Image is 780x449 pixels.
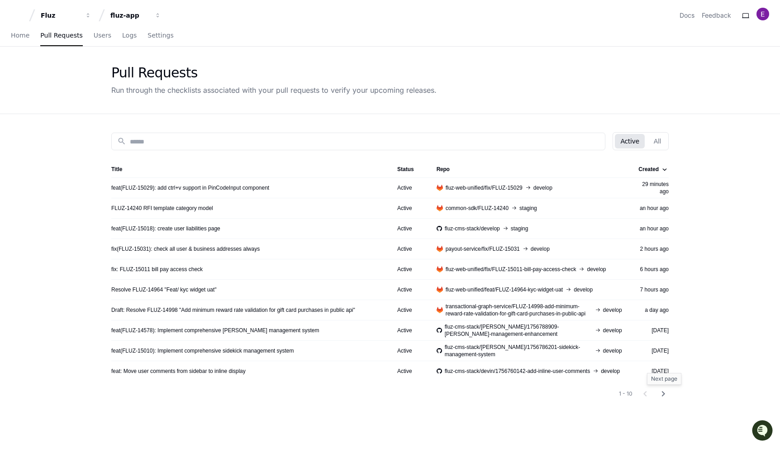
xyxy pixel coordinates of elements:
[601,368,620,375] span: develop
[397,327,422,334] div: Active
[637,286,669,293] div: 7 hours ago
[11,33,29,38] span: Home
[111,327,319,334] a: feat(FLUZ-14578): Implement comprehensive [PERSON_NAME] management system
[111,225,220,232] a: feat(FLUZ-15018): create user liabilities page
[445,368,590,375] span: fluz-cms-stack/devin/1756760142-add-inline-user-comments
[397,306,422,314] div: Active
[397,166,414,173] div: Status
[637,266,669,273] div: 6 hours ago
[9,36,165,51] div: Welcome
[702,11,731,20] button: Feedback
[751,419,775,444] iframe: Open customer support
[637,205,669,212] div: an hour ago
[603,327,622,334] span: develop
[519,205,537,212] span: staging
[107,7,165,24] button: fluz-app
[154,70,165,81] button: Start new chat
[637,225,669,232] div: an hour ago
[637,327,669,334] div: [DATE]
[603,306,622,314] span: develop
[638,166,667,173] div: Created
[574,286,593,293] span: develop
[615,134,644,148] button: Active
[446,184,523,191] span: fluz-web-unified/fix/FLUZ-15029
[446,266,576,273] span: fluz-web-unified/fix/FLUZ-15011-bill-pay-access-check
[397,368,422,375] div: Active
[111,85,437,96] div: Run through the checklists associated with your pull requests to verify your upcoming releases.
[637,181,669,195] div: 29 minutes ago
[111,166,383,173] div: Title
[680,11,694,20] a: Docs
[94,33,111,38] span: Users
[619,390,633,397] div: 1 - 10
[111,266,203,273] a: fix: FLUZ-15011 bill pay access check
[122,33,137,38] span: Logs
[638,166,659,173] div: Created
[111,205,213,212] a: FLUZ-14240 RFI template category model
[122,25,137,46] a: Logs
[37,7,95,24] button: Fluz
[445,323,592,338] span: fluz-cms-stack/[PERSON_NAME]/1756788909-[PERSON_NAME]-management-enhancement
[31,76,114,84] div: We're available if you need us!
[111,184,269,191] a: feat(FLUZ-15029): add ctrl+v support in PinCodeInput component
[111,368,246,375] a: feat: Move user comments from sidebar to inline display
[445,225,500,232] span: fluz-cms-stack/develop
[397,245,422,253] div: Active
[90,95,109,102] span: Pylon
[94,25,111,46] a: Users
[9,9,27,27] img: PlayerZero
[110,11,149,20] div: fluz-app
[397,166,422,173] div: Status
[31,67,148,76] div: Start new chat
[397,347,422,354] div: Active
[111,286,217,293] a: Resolve FLUZ-14964 "Feat/ kyc widget uat"
[531,245,550,253] span: develop
[446,245,520,253] span: payout-service/fix/FLUZ-15031
[647,373,681,385] div: Next page
[637,306,669,314] div: a day ago
[111,65,437,81] div: Pull Requests
[533,184,552,191] span: develop
[756,8,769,20] img: ACg8ocKr1iWbXXLqPG-FeYnFp0aCJPK0FDZXTmwVRjF6PxEgu4aqEw=s96-c
[111,166,122,173] div: Title
[446,205,509,212] span: common-sdk/FLUZ-14240
[397,286,422,293] div: Active
[446,286,563,293] span: fluz-web-unified/feat/FLUZ-14964-kyc-widget-uat
[397,225,422,232] div: Active
[511,225,528,232] span: staging
[397,184,422,191] div: Active
[11,25,29,46] a: Home
[40,25,82,46] a: Pull Requests
[446,303,592,317] span: transactional-graph-service/FLUZ-14998-add-minimum-reward-rate-validation-for-gift-card-purchases...
[648,134,666,148] button: All
[64,95,109,102] a: Powered byPylon
[397,205,422,212] div: Active
[637,245,669,253] div: 2 hours ago
[445,344,592,358] span: fluz-cms-stack/[PERSON_NAME]/1756786201-sidekick-management-system
[117,137,126,146] mat-icon: search
[147,33,173,38] span: Settings
[9,67,25,84] img: 1756235613930-3d25f9e4-fa56-45dd-b3ad-e072dfbd1548
[40,33,82,38] span: Pull Requests
[603,347,622,354] span: develop
[111,306,355,314] a: Draft: Resolve FLUZ-14998 "Add minimum reward rate validation for gift card purchases in public api"
[429,161,629,177] th: Repo
[587,266,606,273] span: develop
[111,347,294,354] a: feat(FLUZ-15010): Implement comprehensive sidekick management system
[41,11,80,20] div: Fluz
[637,368,669,375] div: [DATE]
[111,245,260,253] a: fix(FLUZ-15031): check all user & business addresses always
[397,266,422,273] div: Active
[637,347,669,354] div: [DATE]
[147,25,173,46] a: Settings
[658,388,669,399] mat-icon: chevron_right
